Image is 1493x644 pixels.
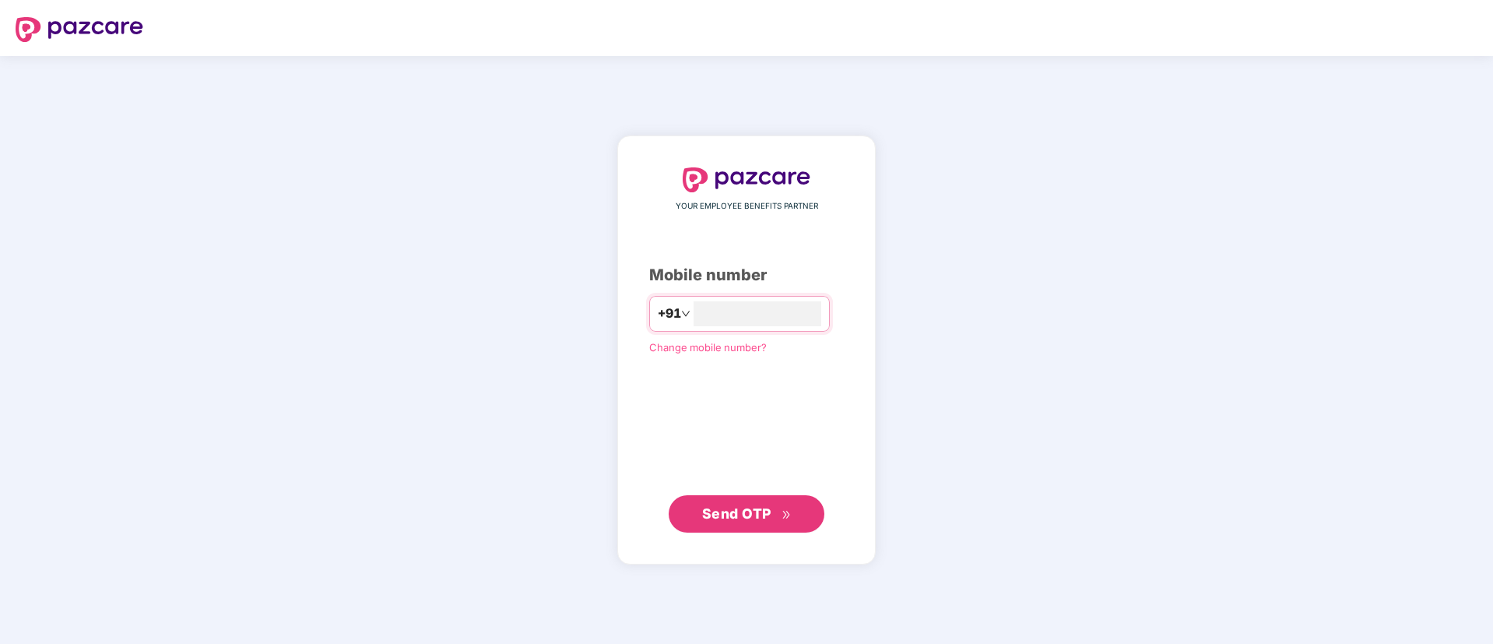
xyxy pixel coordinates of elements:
[681,309,690,318] span: down
[782,510,792,520] span: double-right
[669,495,824,533] button: Send OTPdouble-right
[702,505,771,522] span: Send OTP
[649,263,844,287] div: Mobile number
[658,304,681,323] span: +91
[683,167,810,192] img: logo
[16,17,143,42] img: logo
[676,200,818,213] span: YOUR EMPLOYEE BENEFITS PARTNER
[649,341,767,354] a: Change mobile number?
